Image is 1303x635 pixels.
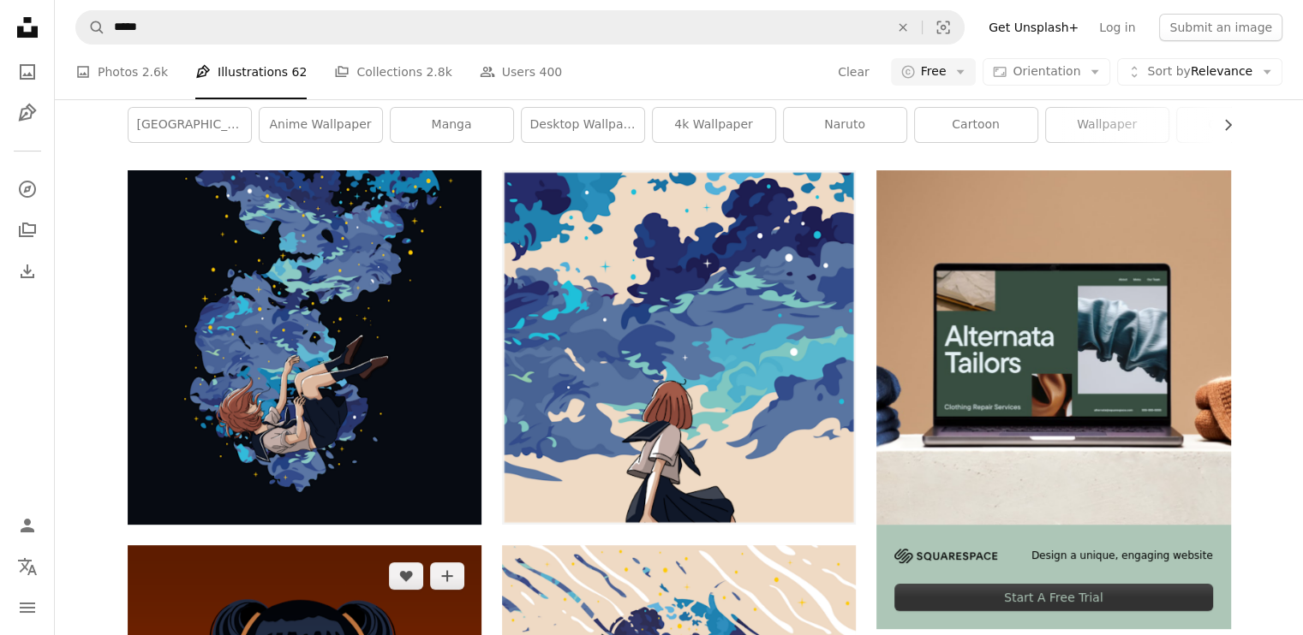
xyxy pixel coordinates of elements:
[128,339,481,354] a: A girl falls through the starry sky.
[894,584,1212,611] div: Start A Free Trial
[978,14,1089,41] a: Get Unsplash+
[653,108,775,142] a: 4k wallpaper
[76,11,105,44] button: Search Unsplash
[1159,14,1282,41] button: Submit an image
[915,108,1037,142] a: cartoon
[891,58,977,86] button: Free
[142,62,168,81] span: 2.6k
[10,10,45,48] a: Home — Unsplash
[884,11,922,44] button: Clear
[10,590,45,625] button: Menu
[10,172,45,206] a: Explore
[784,108,906,142] a: naruto
[75,45,168,99] a: Photos 2.6k
[921,63,947,80] span: Free
[1046,108,1169,142] a: wallpaper
[334,45,451,99] a: Collections 2.8k
[129,108,251,142] a: [GEOGRAPHIC_DATA]
[480,45,562,99] a: Users 400
[10,254,45,288] a: Download History
[1031,549,1213,563] span: Design a unique, engaging website
[876,170,1230,629] a: Design a unique, engaging websiteStart A Free Trial
[983,58,1110,86] button: Orientation
[389,562,423,590] button: Like
[923,11,964,44] button: Visual search
[1117,58,1282,86] button: Sort byRelevance
[522,108,644,142] a: desktop wallpaper
[430,562,464,590] button: Add to Collection
[539,62,562,81] span: 400
[426,62,451,81] span: 2.8k
[1089,14,1145,41] a: Log in
[502,170,856,524] img: Girl gazing at the dreamy, cloudy sky.
[10,549,45,584] button: Language
[10,55,45,89] a: Photos
[10,96,45,130] a: Illustrations
[502,339,856,354] a: Girl gazing at the dreamy, cloudy sky.
[75,10,965,45] form: Find visuals sitewide
[894,549,997,563] img: file-1705255347840-230a6ab5bca9image
[1212,108,1231,142] button: scroll list to the right
[1147,63,1252,80] span: Relevance
[876,170,1230,524] img: file-1707885205802-88dd96a21c72image
[391,108,513,142] a: manga
[1177,108,1300,142] a: one piece
[260,108,382,142] a: anime wallpaper
[1147,64,1190,78] span: Sort by
[1013,64,1080,78] span: Orientation
[128,170,481,524] img: A girl falls through the starry sky.
[10,213,45,247] a: Collections
[10,508,45,543] a: Log in / Sign up
[837,58,870,86] button: Clear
